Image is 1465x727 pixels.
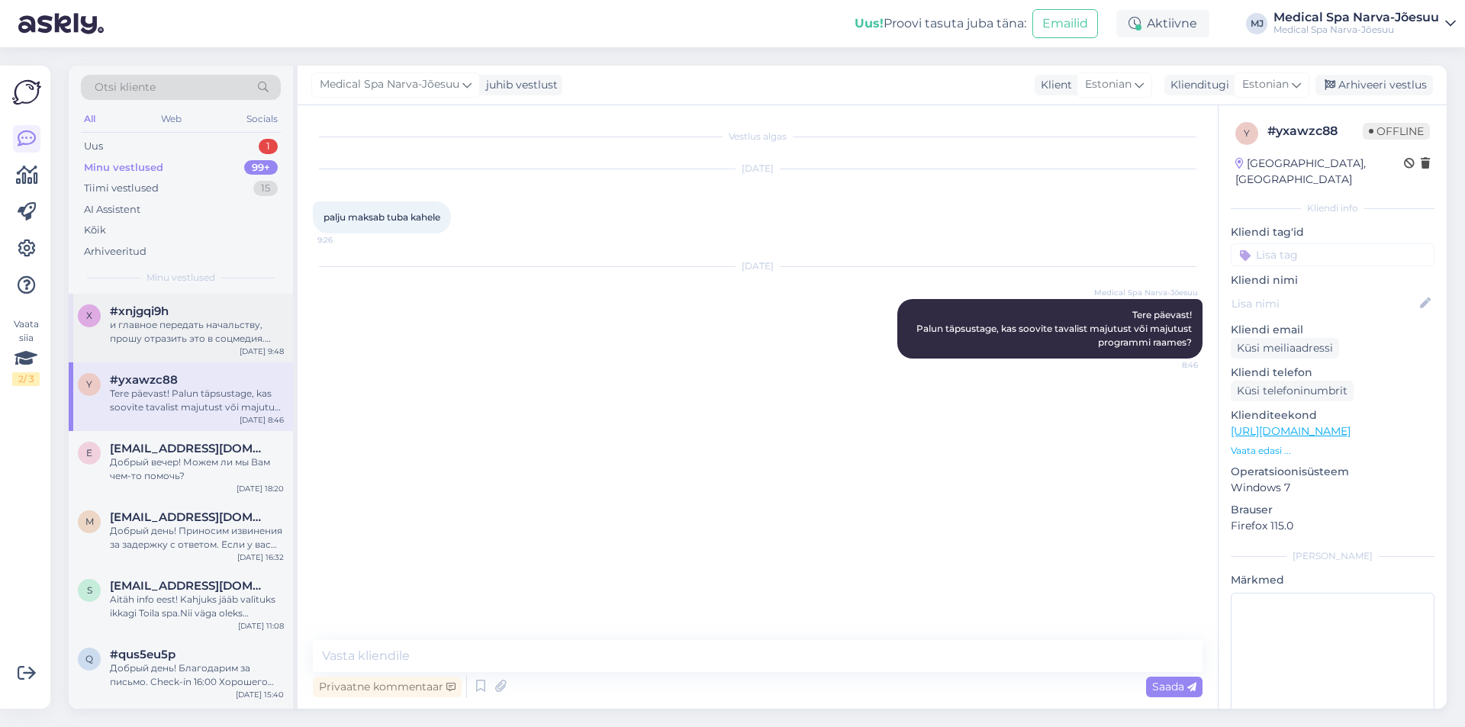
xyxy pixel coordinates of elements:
p: Kliendi nimi [1231,272,1434,288]
input: Lisa tag [1231,243,1434,266]
span: #qus5eu5p [110,648,175,661]
a: [URL][DOMAIN_NAME] [1231,424,1351,438]
div: All [81,109,98,129]
p: Brauser [1231,502,1434,518]
div: Klient [1035,77,1072,93]
div: 1 [259,139,278,154]
div: Küsi telefoninumbrit [1231,381,1354,401]
span: q [85,653,93,664]
div: Socials [243,109,281,129]
div: 99+ [244,160,278,175]
div: [DATE] [313,259,1203,273]
div: Tiimi vestlused [84,181,159,196]
p: Operatsioonisüsteem [1231,464,1434,480]
span: siljapauts@hotmail.com [110,579,269,593]
p: Klienditeekond [1231,407,1434,423]
div: [DATE] 11:08 [238,620,284,632]
div: [DATE] 16:32 [237,552,284,563]
div: Добрый день! Приносим извинения за задержку с ответом. Если у вас забронирован стандартный номер,... [110,524,284,552]
div: Aktiivne [1116,10,1209,37]
p: Märkmed [1231,572,1434,588]
div: Добрый день! Благодарим за письмо. Check-in 16:00 Хорошего дня! [110,661,284,689]
div: Privaatne kommentaar [313,677,462,697]
div: Küsi meiliaadressi [1231,338,1339,359]
span: Minu vestlused [146,271,215,285]
span: e [86,447,92,458]
p: Firefox 115.0 [1231,518,1434,534]
span: y [1244,127,1250,139]
div: [DATE] 8:46 [240,414,284,426]
span: Tere päevast! Palun täpsustage, kas soovite tavalist majutust või majutust programmi raames? [916,309,1194,348]
span: m [85,516,94,527]
span: Medical Spa Narva-Jõesuu [320,76,459,93]
span: Otsi kliente [95,79,156,95]
div: [DATE] [313,162,1203,175]
div: Arhiveeri vestlus [1315,75,1433,95]
div: Klienditugi [1164,77,1229,93]
div: MJ [1246,13,1267,34]
button: Emailid [1032,9,1098,38]
span: #xnjgqi9h [110,304,169,318]
img: Askly Logo [12,78,41,107]
p: Kliendi tag'id [1231,224,1434,240]
span: Medical Spa Narva-Jõesuu [1094,287,1198,298]
div: Medical Spa Narva-Jõesuu [1273,24,1439,36]
span: Offline [1363,123,1430,140]
div: [GEOGRAPHIC_DATA], [GEOGRAPHIC_DATA] [1235,156,1404,188]
span: 9:26 [317,234,375,246]
div: Tere päevast! Palun täpsustage, kas soovite tavalist majutust või majutust programmi raames? [110,387,284,414]
div: Kõik [84,223,106,238]
div: Arhiveeritud [84,244,146,259]
input: Lisa nimi [1232,295,1417,312]
span: Saada [1152,680,1196,693]
span: 8:46 [1141,359,1198,371]
span: Estonian [1242,76,1289,93]
div: Web [158,109,185,129]
span: #yxawzc88 [110,373,178,387]
p: Kliendi email [1231,322,1434,338]
div: Vestlus algas [313,130,1203,143]
span: palju maksab tuba kahele [324,211,440,223]
div: [PERSON_NAME] [1231,549,1434,563]
div: Proovi tasuta juba täna: [855,14,1026,33]
p: Windows 7 [1231,480,1434,496]
div: Uus [84,139,103,154]
p: Kliendi telefon [1231,365,1434,381]
div: AI Assistent [84,202,140,217]
span: s [87,584,92,596]
div: [DATE] 15:40 [236,689,284,700]
div: [DATE] 9:48 [240,346,284,357]
span: morgana-z@mail.ru [110,510,269,524]
div: Minu vestlused [84,160,163,175]
span: x [86,310,92,321]
div: Aitäh info eest! Kahjuks jääb valituks ikkagi Toila spa.Nii väga oleks soovinud näha ja kogeda ka... [110,593,284,620]
span: Estonian [1085,76,1132,93]
div: juhib vestlust [480,77,558,93]
div: [DATE] 18:20 [237,483,284,494]
b: Uus! [855,16,884,31]
div: 2 / 3 [12,372,40,386]
div: Добрый вечер! Можем ли мы Вам чем-то помочь? [110,455,284,483]
div: # yxawzc88 [1267,122,1363,140]
a: Medical Spa Narva-JõesuuMedical Spa Narva-Jõesuu [1273,11,1456,36]
div: Medical Spa Narva-Jõesuu [1273,11,1439,24]
div: и главное передать начальству, прошу отразить это в соцмедия. [GEOGRAPHIC_DATA] [110,318,284,346]
p: Vaata edasi ... [1231,444,1434,458]
span: elnara.taidre@artun.ee [110,442,269,455]
span: y [86,378,92,390]
div: 15 [253,181,278,196]
div: Kliendi info [1231,201,1434,215]
div: Vaata siia [12,317,40,386]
